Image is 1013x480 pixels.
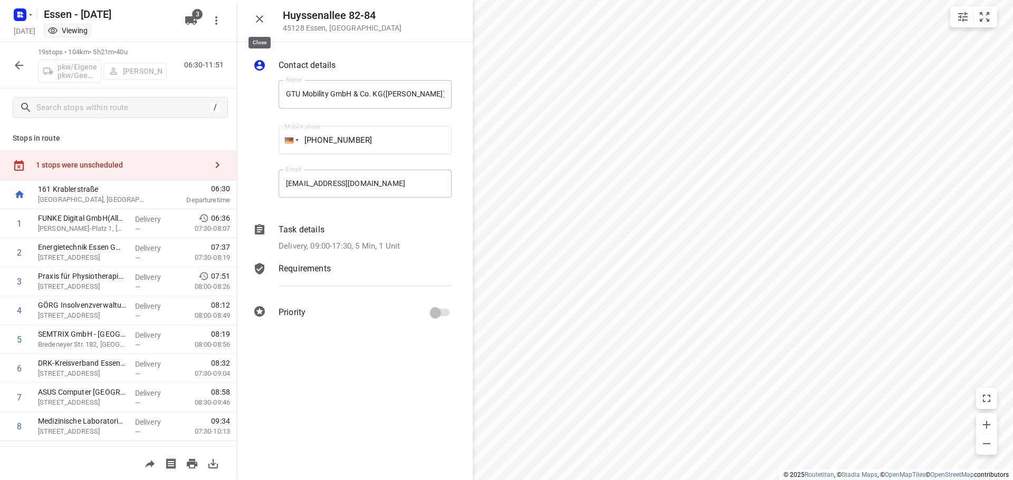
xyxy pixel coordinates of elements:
p: [STREET_ADDRESS] [38,281,127,292]
div: 3 [17,277,22,287]
p: Harkortstraße 21/23, Ratingen [38,397,127,408]
span: • [114,48,116,56]
p: 07:30-10:13 [178,426,230,437]
h5: Huyssenallee 82-84 [283,9,402,22]
span: 07:37 [211,242,230,252]
span: Print shipping labels [160,458,181,468]
p: 19 stops • 104km • 5h21m [38,47,167,57]
p: Delivery [135,417,174,427]
span: 09:34 [211,416,230,426]
p: Delivery [135,243,174,253]
div: Contact details [253,59,452,74]
span: — [135,399,140,407]
span: Print route [181,458,203,468]
p: [GEOGRAPHIC_DATA], [GEOGRAPHIC_DATA] [38,194,148,205]
span: 06:30 [160,183,230,194]
a: OpenMapTiles [885,471,925,478]
a: Routetitan [805,471,834,478]
span: 08:58 [211,387,230,397]
span: — [135,225,140,233]
span: — [135,370,140,378]
div: 8 [17,422,22,432]
span: 07:51 [211,271,230,281]
div: 7 [17,393,22,403]
p: 07:30-08:19 [178,252,230,263]
a: Stadia Maps [842,471,877,478]
span: 06:36 [211,213,230,223]
p: Delivery [135,446,174,456]
p: Delivery, 09:00-17:30, 5 Min, 1 Unit [279,240,400,252]
a: OpenStreetMap [930,471,974,478]
p: 08:00-08:26 [178,281,230,292]
button: Map settings [952,6,973,27]
p: Requirements [279,262,331,275]
p: 08:30-09:46 [178,397,230,408]
p: Delivery [135,359,174,369]
p: Medizinische Laboratorien Düsseldorf GmbH - Schwerinstr. 6(Buchhaltung) [38,416,127,426]
div: 2 [17,248,22,258]
p: Jakob-Funke-Platz 1, Essen [38,223,127,234]
div: Requirements [253,262,452,294]
p: Delivery [135,214,174,224]
p: Departure time [160,195,230,205]
button: Fit zoom [974,6,995,27]
span: — [135,254,140,262]
p: SEMTRIX GmbH - Essen(Jan Kuhl) [38,329,127,339]
p: Stops in route [13,133,224,144]
p: Bredeneyer Str. 182, Essen [38,339,127,350]
p: 161 Krablerstraße [38,184,148,194]
p: 07:30-09:04 [178,368,230,379]
span: — [135,283,140,291]
p: Contact details [279,59,336,72]
span: — [135,341,140,349]
label: Mobile phone [285,124,321,130]
span: Download route [203,458,224,468]
p: Priority [279,306,305,319]
p: DRK-Kreisverband Essen e.V. - Werden(Matthäus Bannasch) [38,358,127,368]
li: © 2025 , © , © © contributors [783,471,1009,478]
div: 5 [17,335,22,345]
p: Praxis für Physiotherapie Michael Elsasser(Michael Elsasser) [38,271,127,281]
button: 3 [180,10,202,31]
p: Delivery [135,388,174,398]
span: 08:32 [211,358,230,368]
div: You are currently in view mode. To make any changes, go to edit project. [47,25,88,36]
p: 06:30-11:51 [184,60,228,71]
span: 40u [116,48,127,56]
div: 1 [17,219,22,229]
p: Medizinische Laboratorien Düsseldorf GmbH - Schwerinstr. 2(Buchhaltung) [38,445,127,455]
span: 08:19 [211,329,230,339]
svg: Early [198,213,209,223]
div: 4 [17,306,22,316]
p: [STREET_ADDRESS] [38,368,127,379]
p: ASUS Computer Germany(Elisabeth Kaden) [38,387,127,397]
span: 3 [192,9,203,19]
p: 45128 Essen , [GEOGRAPHIC_DATA] [283,24,402,32]
p: GÖRG Insolvenzverwaltung Partnerschaft von Rechtsanwälten mbB(GÖRG Insolvenzverwaltung Partnersch... [38,300,127,310]
p: [STREET_ADDRESS] [38,310,127,321]
div: 6 [17,364,22,374]
span: — [135,312,140,320]
input: 1 (702) 123-4567 [279,126,452,154]
svg: Early [198,271,209,281]
p: 08:00-08:49 [178,310,230,321]
p: Delivery [135,330,174,340]
div: Task detailsDelivery, 09:00-17:30, 5 Min, 1 Unit [253,223,452,252]
p: Schwerinstraße 6, Düsseldorf [38,426,127,437]
div: Germany: + 49 [279,126,299,154]
p: [STREET_ADDRESS] [38,252,127,263]
span: 08:12 [211,300,230,310]
p: 07:30-08:07 [178,223,230,234]
div: small contained button group [950,6,997,27]
p: 08:00-08:56 [178,339,230,350]
p: Delivery [135,272,174,282]
span: Share route [139,458,160,468]
input: Search stops within route [36,100,209,116]
span: 09:39 [211,445,230,455]
p: Task details [279,223,324,236]
p: FUNKE Digital GmbH(Allgemein) [38,213,127,223]
button: More [206,10,227,31]
div: 1 stops were unscheduled [36,161,207,169]
span: — [135,428,140,436]
p: Energietechnik Essen GmbH(Sabine Schulze) [38,242,127,252]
